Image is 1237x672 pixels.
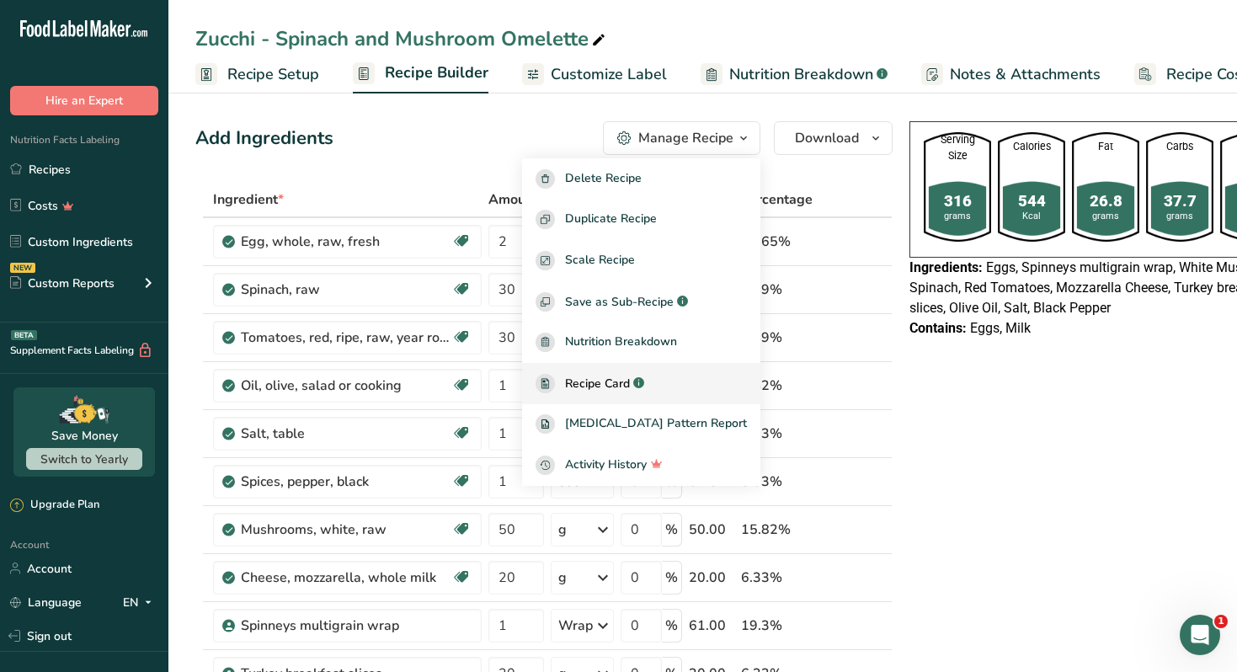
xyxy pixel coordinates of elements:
button: Save as Sub-Recipe [522,281,760,323]
button: Download [774,121,893,155]
span: Save as Sub-Recipe [565,293,674,311]
a: Recipe Builder [353,54,488,94]
div: BETA [11,330,37,340]
div: Salt, table [241,424,451,444]
span: Duplicate Recipe [565,210,657,229]
span: Amount [488,189,544,210]
div: Mushrooms, white, raw [241,520,451,540]
div: EN [123,592,158,612]
div: Upgrade Plan [10,497,99,514]
span: Switch to Yearly [40,451,128,467]
div: 544 [998,190,1065,214]
div: Wrap [558,616,593,636]
div: Spices, pepper, black [241,472,451,492]
div: 0.13% [741,424,813,444]
div: 1.42% [741,376,813,396]
span: Eggs, Milk [970,320,1031,336]
div: 9.49% [741,280,813,300]
div: grams [924,210,991,223]
span: Notes & Attachments [950,63,1101,86]
div: Add Ingredients [195,125,333,152]
span: Percentage [741,189,813,210]
div: Carbs [1146,139,1213,155]
a: Nutrition Breakdown [701,56,888,93]
a: Recipe Card [522,363,760,404]
div: Calories [998,139,1065,155]
div: Egg, whole, raw, fresh [241,232,451,252]
div: Manage Recipe [638,128,733,148]
button: Manage Recipe [603,121,760,155]
span: Contains: [909,320,967,336]
div: grams [1146,210,1213,223]
span: [MEDICAL_DATA] Pattern Report [565,414,747,434]
div: 50.00 [689,520,734,540]
div: g [558,520,567,540]
div: Tomatoes, red, ripe, raw, year round average [241,328,451,348]
div: Cheese, mozzarella, whole milk [241,568,451,588]
button: Hire an Expert [10,86,158,115]
div: Oil, olive, salad or cooking [241,376,451,396]
span: 1 [1214,615,1228,628]
div: 61.00 [689,616,734,636]
img: resturant-shape.ead3938.png [1146,132,1213,242]
span: Ingredients: [909,259,983,275]
span: Ingredient [213,189,284,210]
a: Recipe Setup [195,56,319,93]
span: Recipe Builder [385,61,488,84]
div: 20.00 [689,568,734,588]
img: resturant-shape.ead3938.png [924,132,991,242]
div: Zucchi - Spinach and Mushroom Omelette [195,24,609,54]
span: Customize Label [551,63,667,86]
div: Fat [1072,139,1139,155]
div: 26.8 [1072,190,1139,214]
img: resturant-shape.ead3938.png [1072,132,1139,242]
div: g [558,568,567,588]
div: 9.49% [741,328,813,348]
div: 316 [924,190,991,214]
a: Customize Label [522,56,667,93]
div: Serving Size [924,132,991,163]
a: Nutrition Breakdown [522,322,760,363]
span: Nutrition Breakdown [729,63,873,86]
a: Notes & Attachments [921,56,1101,93]
div: grams [1072,210,1139,223]
span: Nutrition Breakdown [565,333,677,352]
button: Switch to Yearly [26,448,142,470]
button: Delete Recipe [522,158,760,200]
img: resturant-shape.ead3938.png [998,132,1065,242]
span: Scale Recipe [565,251,635,270]
div: 37.7 [1146,190,1213,214]
a: Language [10,588,82,617]
div: NEW [10,263,35,273]
span: Delete Recipe [565,169,642,189]
div: Spinach, raw [241,280,451,300]
span: Recipe Setup [227,63,319,86]
div: 31.65% [741,232,813,252]
span: Download [795,128,859,148]
div: 6.33% [741,568,813,588]
div: Save Money [51,427,118,445]
div: 15.82% [741,520,813,540]
iframe: Intercom live chat [1180,615,1220,655]
button: Scale Recipe [522,240,760,281]
span: Activity History [565,456,647,475]
div: Kcal [998,210,1065,223]
button: Duplicate Recipe [522,200,760,241]
button: Activity History [522,445,760,486]
div: 19.3% [741,616,813,636]
span: Recipe Card [565,375,630,392]
a: [MEDICAL_DATA] Pattern Report [522,404,760,445]
div: Spinneys multigrain wrap [241,616,451,636]
div: Custom Reports [10,275,115,292]
div: 0.03% [741,472,813,492]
